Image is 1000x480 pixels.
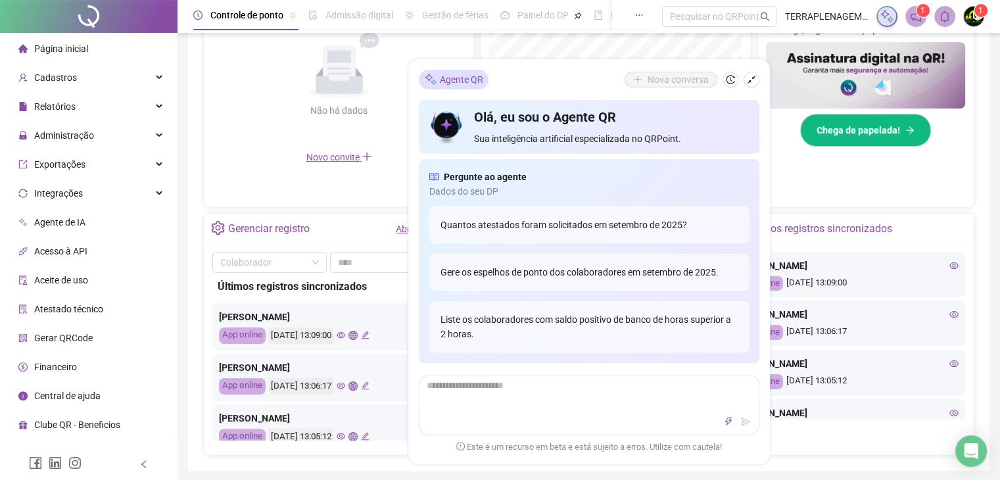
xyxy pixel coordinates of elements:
div: [PERSON_NAME] [219,360,441,375]
div: Agente QR [419,70,488,89]
span: Controle de ponto [210,10,283,20]
span: Admissão digital [325,10,393,20]
div: [DATE] 13:05:12 [736,374,959,389]
span: Aceite de uso [34,275,88,285]
div: [PERSON_NAME] [219,411,441,425]
span: api [18,247,28,256]
span: Agente de IA [34,217,85,228]
span: file-done [308,11,318,20]
span: book [594,11,603,20]
span: info-circle [18,391,28,400]
div: [DATE] 13:09:00 [269,327,333,344]
span: Financeiro [34,362,77,372]
sup: Atualize o seu contato no menu Meus Dados [974,4,988,17]
div: [DATE] 13:06:17 [269,378,333,395]
span: home [18,44,28,53]
span: dollar [18,362,28,372]
div: App online [219,378,266,395]
div: [PERSON_NAME] [219,310,441,324]
span: read [429,170,439,184]
div: [DATE] 13:06:17 [736,325,959,340]
span: Dados do seu DP [429,184,749,199]
div: App online [219,327,266,344]
button: thunderbolt [721,414,736,429]
span: global [348,381,357,390]
span: Chega de papelada! [817,123,900,137]
span: global [348,331,357,339]
span: audit [18,276,28,285]
span: Novo convite [306,152,372,162]
span: ellipsis [634,11,644,20]
sup: 1 [917,4,930,17]
span: eye [949,359,959,368]
div: Quantos atestados foram solicitados em setembro de 2025? [429,206,749,243]
span: Central de ajuda [34,391,101,401]
span: eye [949,261,959,270]
div: Open Intercom Messenger [955,435,987,467]
span: eye [949,310,959,319]
span: pushpin [574,12,582,20]
span: Atestado técnico [34,304,103,314]
span: solution [18,304,28,314]
span: Clube QR - Beneficios [34,420,120,430]
span: qrcode [18,333,28,343]
span: setting [211,221,225,235]
span: notification [910,11,922,22]
span: Gestão de férias [422,10,488,20]
span: global [348,432,357,441]
span: dashboard [500,11,510,20]
span: Exportações [34,159,85,170]
span: Pergunte ao agente [444,170,527,184]
span: Sua inteligência artificial especializada no QRPoint. [474,132,748,146]
span: arrow-right [905,126,915,135]
div: App online [219,429,266,445]
span: exclamation-circle [456,442,465,450]
span: Painel do DP [517,10,569,20]
img: sparkle-icon.fc2bf0ac1784a2077858766a79e2daf3.svg [880,9,894,24]
img: icon [429,108,464,146]
span: lock [18,131,28,140]
span: eye [337,432,345,441]
span: Acesso à API [34,246,87,256]
div: Liste os colaboradores com saldo positivo de banco de horas superior a 2 horas. [429,301,749,352]
span: export [18,160,28,169]
span: clock-circle [193,11,202,20]
span: thunderbolt [724,417,733,426]
span: search [760,12,770,22]
span: eye [337,331,345,339]
span: shrink [747,75,756,84]
span: Este é um recurso em beta e está sujeito a erros. Utilize com cautela! [456,441,722,454]
button: Nova conversa [625,72,717,87]
a: Abrir registro [396,224,449,234]
span: Gerar QRCode [34,333,93,343]
span: sun [405,11,414,20]
span: edit [361,381,369,390]
span: facebook [29,456,42,469]
span: Integrações [34,188,83,199]
button: send [738,414,753,429]
img: banner%2F02c71560-61a6-44d4-94b9-c8ab97240462.png [766,42,965,108]
span: plus [362,151,372,162]
div: [PERSON_NAME] [736,406,959,420]
span: edit [361,432,369,441]
span: edit [361,331,369,339]
div: Últimos registros sincronizados [218,278,442,295]
span: 1 [920,6,925,15]
span: instagram [68,456,82,469]
span: eye [949,408,959,418]
span: linkedin [49,456,62,469]
div: [PERSON_NAME] [736,307,959,322]
h4: Olá, eu sou o Agente QR [474,108,748,126]
span: Página inicial [34,43,88,54]
button: Chega de papelada! [800,114,931,147]
div: [PERSON_NAME] [736,356,959,371]
span: Administração [34,130,94,141]
span: bell [939,11,951,22]
span: Relatórios [34,101,76,112]
span: eye [337,381,345,390]
div: [PERSON_NAME] [736,258,959,273]
span: 1 [978,6,983,15]
div: [DATE] 13:09:00 [736,276,959,291]
span: Cadastros [34,72,77,83]
span: left [139,460,149,469]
